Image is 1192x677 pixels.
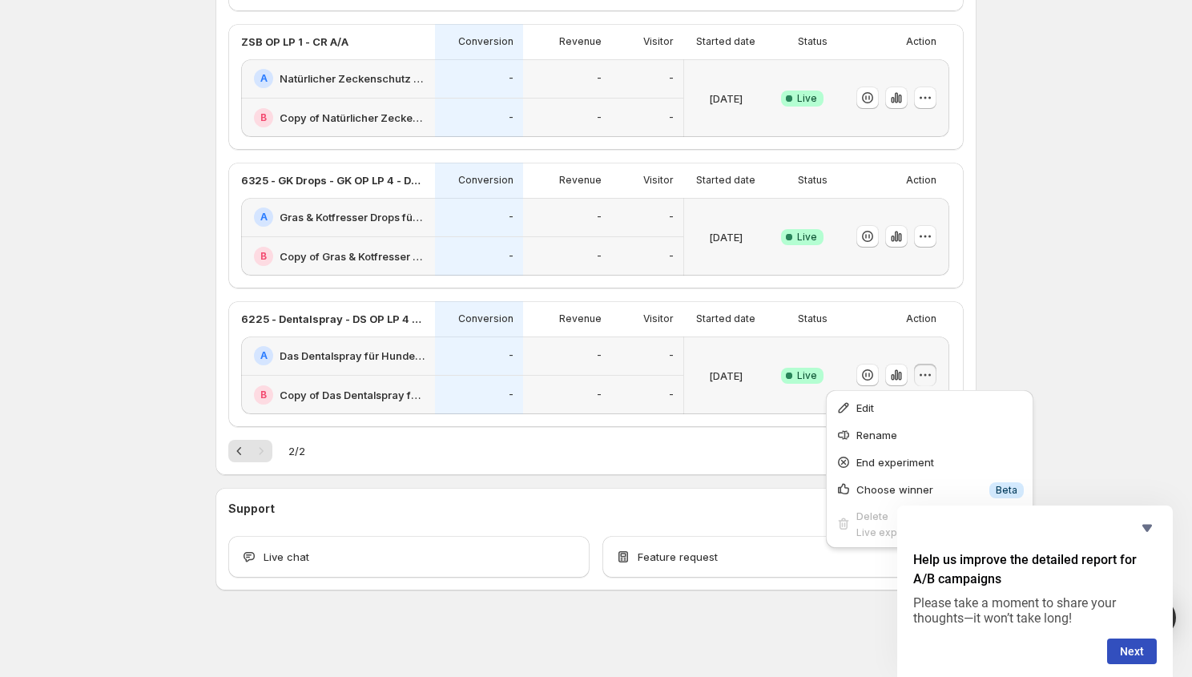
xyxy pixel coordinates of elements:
h3: Support [228,501,275,517]
span: Live [797,92,817,105]
p: ZSB OP LP 1 - CR A/A [241,34,348,50]
button: Edit [831,395,1029,421]
p: Revenue [559,312,602,325]
p: Action [906,174,936,187]
span: Beta [996,484,1017,497]
span: Live chat [264,549,309,565]
h2: B [260,389,267,401]
h2: A [260,349,268,362]
p: - [597,111,602,124]
nav: Pagination [228,440,272,462]
p: Action [906,312,936,325]
h2: Das Dentalspray für Hunde: Jetzt Neukunden Deal sichern!-v1 [280,348,425,364]
p: - [669,349,674,362]
h2: B [260,250,267,263]
button: End experiment [831,449,1029,475]
button: Rename [831,422,1029,448]
p: Conversion [458,312,513,325]
button: Choose winnerInfoBeta [831,477,1029,502]
span: 2 / 2 [288,443,305,459]
button: Previous [228,440,251,462]
p: Status [798,312,828,325]
p: Action [906,35,936,48]
span: Live [797,231,817,244]
p: [DATE] [709,229,743,245]
h2: A [260,72,268,85]
span: Live experiment cannot be deleted [856,526,1024,538]
button: Next question [1107,639,1157,664]
p: Please take a moment to share your thoughts—it won’t take long! [913,595,1157,626]
p: - [597,211,602,224]
p: Revenue [559,35,602,48]
h2: Gras & Kotfresser Drops für Hunde: Jetzt Neukunden Deal sichern!-v1 [280,209,425,225]
p: - [669,250,674,263]
p: - [509,250,513,263]
p: Conversion [458,174,513,187]
p: Visitor [643,312,674,325]
p: 6225 - Dentalspray - DS OP LP 4 - Offer - (1,3,6) vs. (CFO) [241,311,425,327]
div: Help us improve the detailed report for A/B campaigns [913,518,1157,664]
p: Status [798,174,828,187]
p: - [597,72,602,85]
span: Choose winner [856,483,933,496]
p: - [669,211,674,224]
span: Rename [856,429,897,441]
button: Hide survey [1138,518,1157,538]
p: [DATE] [709,91,743,107]
span: Feature request [638,549,718,565]
p: Visitor [643,35,674,48]
h2: Copy of Natürlicher Zeckenschutz für Hunde: Jetzt Neukunden Deal sichern! [280,110,425,126]
p: [DATE] [709,368,743,384]
p: Status [798,35,828,48]
p: - [597,349,602,362]
p: - [669,72,674,85]
p: Revenue [559,174,602,187]
p: Started date [696,312,755,325]
h2: Help us improve the detailed report for A/B campaigns [913,550,1157,589]
h2: Copy of Gras & Kotfresser Drops für Hunde: Jetzt Neukunden Deal sichern!-v1 [280,248,425,264]
p: - [509,389,513,401]
span: End experiment [856,456,934,469]
p: - [509,211,513,224]
p: - [509,111,513,124]
h2: A [260,211,268,224]
h2: Natürlicher Zeckenschutz für Hunde: Jetzt Neukunden Deal sichern! [280,71,425,87]
span: Edit [856,401,874,414]
p: - [669,389,674,401]
p: - [597,250,602,263]
span: Live [797,369,817,382]
button: DeleteLive experiment cannot be deleted [831,504,1029,543]
div: Delete [856,508,1024,524]
p: - [509,72,513,85]
p: - [597,389,602,401]
p: Conversion [458,35,513,48]
h2: Copy of Das Dentalspray für Hunde: Jetzt Neukunden Deal sichern!-v1 [280,387,425,403]
p: - [669,111,674,124]
p: Visitor [643,174,674,187]
p: Started date [696,174,755,187]
p: 6325 - GK Drops - GK OP LP 4 - Design - (1,3,6) vs. (CFO) [241,172,425,188]
p: Started date [696,35,755,48]
p: - [509,349,513,362]
h2: B [260,111,267,124]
